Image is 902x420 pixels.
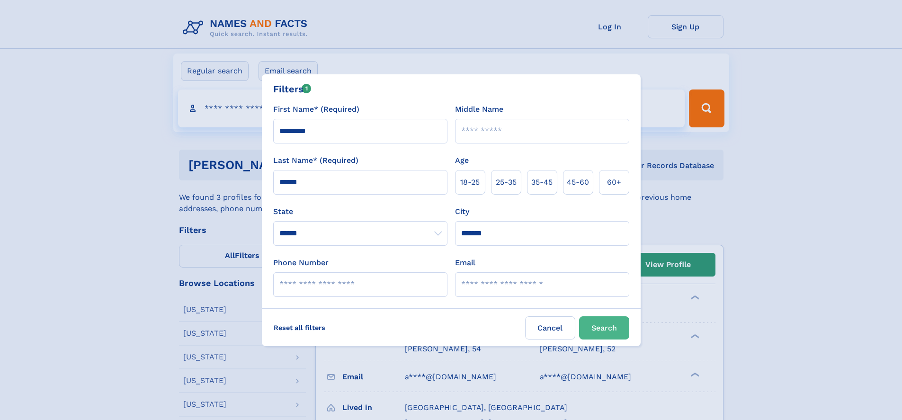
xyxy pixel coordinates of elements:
[567,177,589,188] span: 45‑60
[531,177,553,188] span: 35‑45
[525,316,575,340] label: Cancel
[273,257,329,268] label: Phone Number
[496,177,517,188] span: 25‑35
[607,177,621,188] span: 60+
[455,104,503,115] label: Middle Name
[268,316,331,339] label: Reset all filters
[455,155,469,166] label: Age
[273,155,358,166] label: Last Name* (Required)
[579,316,629,340] button: Search
[273,82,312,96] div: Filters
[273,104,359,115] label: First Name* (Required)
[273,206,447,217] label: State
[455,206,469,217] label: City
[455,257,475,268] label: Email
[460,177,480,188] span: 18‑25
